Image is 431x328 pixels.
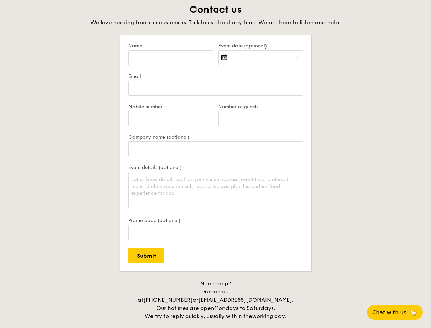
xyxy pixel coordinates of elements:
span: We love hearing from our customers. Talk to us about anything. We are here to listen and help. [90,19,341,26]
label: Mobile number [128,104,213,110]
a: [EMAIL_ADDRESS][DOMAIN_NAME] [198,297,292,303]
label: Event date (optional) [218,43,303,49]
label: Number of guests [218,104,303,110]
span: working day. [252,313,286,319]
label: Email [128,73,303,79]
input: Submit [128,248,164,263]
label: Company name (optional) [128,134,303,140]
label: Promo code (optional) [128,218,303,223]
span: Contact us [189,4,242,15]
label: Event details (optional) [128,165,303,170]
span: Chat with us [372,309,406,316]
span: Mondays to Saturdays. [214,305,275,311]
textarea: Let us know details such as your venue address, event time, preferred menu, dietary requirements,... [128,172,303,208]
label: Name [128,43,213,49]
span: 🦙 [409,309,417,316]
button: Chat with us🦙 [367,305,423,320]
div: Need help? Reach us at or . Our hotlines are open We try to reply quickly, usually within the [130,279,301,320]
a: [PHONE_NUMBER] [143,297,193,303]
